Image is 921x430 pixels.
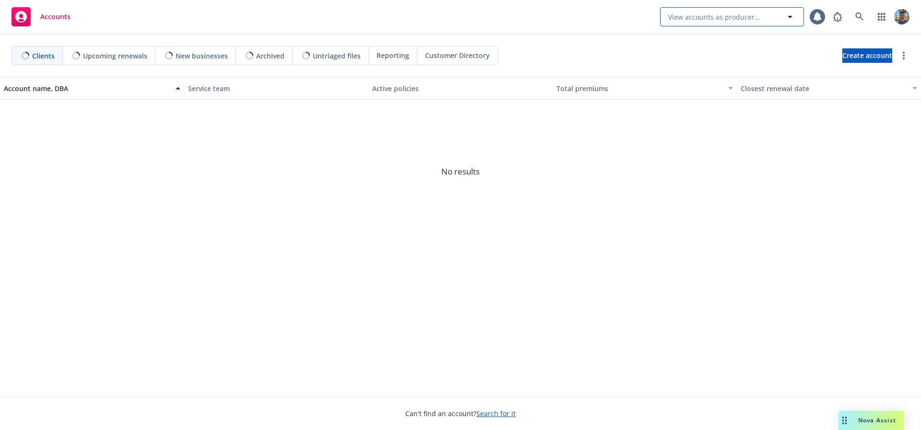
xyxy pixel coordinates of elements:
div: Closest renewal date [741,83,907,93]
img: photo [894,9,909,24]
span: Archived [256,51,284,61]
button: Active policies [368,77,553,100]
span: Upcoming renewals [83,51,147,61]
div: Service team [188,83,365,93]
div: Total premiums [556,83,722,93]
span: Reporting [377,50,409,60]
span: Can't find an account? [405,408,516,418]
span: Nova Assist [858,416,896,424]
a: Switch app [872,7,891,26]
a: Search for it [476,409,516,418]
span: Untriaged files [313,51,361,61]
button: View accounts as producer... [660,7,804,26]
a: more [898,50,909,61]
span: Accounts [40,13,71,21]
a: Accounts [8,3,74,30]
div: Active policies [372,83,549,93]
a: Search [850,7,869,26]
span: Customer Directory [425,50,490,60]
button: Closest renewal date [737,77,921,100]
span: View accounts as producer... [668,12,760,22]
button: Total premiums [553,77,737,100]
span: New businesses [176,51,228,61]
span: Create account [842,46,892,65]
a: Create account [842,48,892,63]
div: Account name, DBA [4,83,170,93]
a: Report a Bug [828,7,847,26]
button: Nova Assist [838,411,904,430]
button: Service team [184,77,368,100]
div: Drag to move [838,411,850,430]
span: Clients [32,51,55,61]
